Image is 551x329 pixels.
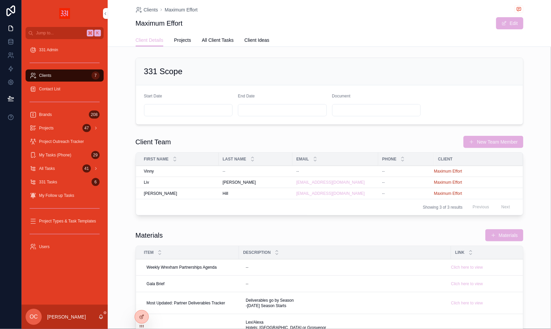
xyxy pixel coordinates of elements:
[382,191,385,196] span: --
[451,265,483,270] a: Clich here to view
[451,281,524,287] a: Clich here to view
[39,179,57,185] span: 331 Tasks
[144,169,215,174] a: Vinny
[26,109,104,121] a: Brands208
[91,151,100,159] div: 29
[26,122,104,134] a: Projects47
[82,124,91,132] div: 47
[39,47,58,53] span: 331 Admin
[451,300,524,306] a: Clich here to view
[30,313,38,321] span: OC
[144,278,235,289] a: Gala Brief
[39,125,54,131] span: Projects
[136,137,171,147] h1: Client Team
[144,180,215,185] a: Liv
[144,298,235,308] a: Most Updated: Partner Deliverables Tracker
[434,180,462,185] a: Maximum Effort
[95,30,100,36] span: K
[244,34,269,48] a: Client Ideas
[136,37,163,43] span: Client Details
[297,180,374,185] a: [EMAIL_ADDRESS][DOMAIN_NAME]
[485,229,523,241] button: Materials
[36,30,84,36] span: Jump to...
[39,166,55,171] span: All Tasks
[297,191,365,196] a: [EMAIL_ADDRESS][DOMAIN_NAME]
[434,169,515,174] a: Maximum Effort
[434,180,515,185] a: Maximum Effort
[243,262,447,273] a: --
[246,265,248,270] div: --
[297,169,299,174] span: --
[223,169,226,174] span: --
[147,300,225,306] span: Most Updated: Partner Deliverables Tracker
[26,136,104,148] a: Project Outreach Tracker
[223,180,256,185] span: [PERSON_NAME]
[382,156,397,162] span: Phone
[144,156,169,162] span: First Name
[89,111,100,119] div: 208
[246,281,248,287] div: --
[174,37,191,43] span: Projects
[136,34,163,47] a: Client Details
[423,205,462,210] span: Showing 3 of 3 results
[39,244,49,249] span: Users
[144,191,177,196] span: [PERSON_NAME]
[26,176,104,188] a: 331 Tasks6
[144,66,183,77] h2: 331 Scope
[223,191,229,196] span: Hill
[243,278,447,289] a: --
[26,27,104,39] button: Jump to...K
[382,169,430,174] a: --
[434,169,462,174] a: Maximum Effort
[47,313,86,320] p: [PERSON_NAME]
[223,169,288,174] a: --
[26,215,104,227] a: Project Types & Task Templates
[223,191,288,196] a: Hill
[297,169,374,174] a: --
[39,139,84,144] span: Project Outreach Tracker
[26,149,104,161] a: My Tasks (Phone)29
[59,8,70,19] img: App logo
[438,156,453,162] span: Client
[144,250,154,255] span: Item
[92,178,100,186] div: 6
[26,83,104,95] a: Contact List
[382,169,385,174] span: --
[223,180,288,185] a: [PERSON_NAME]
[434,191,462,196] a: Maximum Effort
[455,250,464,255] span: Link
[39,193,74,198] span: My Follow up Tasks
[165,6,198,13] a: Maximum Effort
[147,281,165,287] span: Gala Brief
[451,301,483,305] a: Clich here to view
[332,94,351,98] span: Document
[243,250,271,255] span: Description
[144,6,158,13] span: Clients
[202,34,234,48] a: All Client Tasks
[244,37,269,43] span: Client Ideas
[39,86,60,92] span: Contact List
[136,19,183,28] h1: Maximum Effort
[39,218,96,224] span: Project Types & Task Templates
[26,189,104,202] a: My Follow up Tasks
[26,241,104,253] a: Users
[136,231,163,240] h1: Materials
[39,152,71,158] span: My Tasks (Phone)
[382,180,430,185] a: --
[144,262,235,273] a: Weekly Wrexham Partnerships Agenda
[144,180,149,185] span: Liv
[144,191,215,196] a: [PERSON_NAME]
[26,162,104,175] a: All Tasks41
[297,191,374,196] a: [EMAIL_ADDRESS][DOMAIN_NAME]
[382,191,430,196] a: --
[243,295,447,311] a: Deliverables go by Season -[DATE] Season Starts
[297,156,309,162] span: Email
[463,136,523,148] button: New Team Member
[434,191,515,196] a: Maximum Effort
[136,6,158,13] a: Clients
[92,71,100,80] div: 7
